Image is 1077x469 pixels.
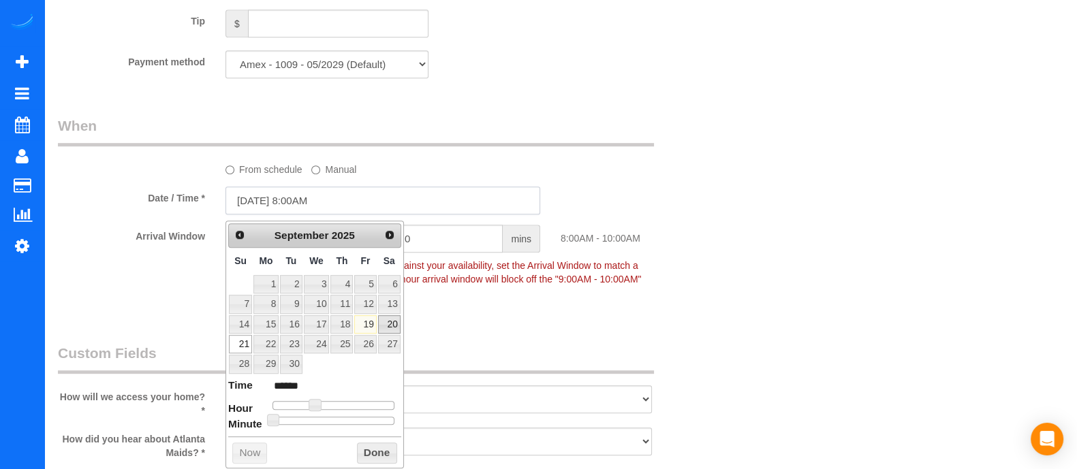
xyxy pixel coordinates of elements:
[229,335,252,353] a: 21
[260,255,273,266] span: Monday
[378,315,401,334] a: 20
[285,255,296,266] span: Tuesday
[253,335,279,353] a: 22
[380,225,399,244] a: Next
[330,335,353,353] a: 25
[280,275,302,293] a: 2
[361,255,371,266] span: Friday
[1031,423,1063,455] div: Open Intercom Messenger
[354,295,376,313] a: 12
[234,255,247,266] span: Sunday
[225,158,302,176] label: From schedule
[253,295,279,313] a: 8
[384,229,395,240] span: Next
[225,10,248,37] span: $
[384,255,395,266] span: Saturday
[311,158,356,176] label: Manual
[280,335,302,353] a: 23
[330,295,353,313] a: 11
[304,335,330,353] a: 24
[230,225,249,244] a: Prev
[48,187,215,205] label: Date / Time *
[253,275,279,293] a: 1
[280,315,302,334] a: 16
[280,355,302,373] a: 30
[309,255,324,266] span: Wednesday
[253,355,279,373] a: 29
[48,225,215,243] label: Arrival Window
[225,165,234,174] input: From schedule
[330,275,353,293] a: 4
[58,343,654,374] legend: Custom Fields
[550,225,718,245] div: 8:00AM - 10:00AM
[228,378,253,395] dt: Time
[354,275,376,293] a: 5
[234,229,245,240] span: Prev
[378,275,401,293] a: 6
[225,187,540,214] input: MM/DD/YYYY HH:MM
[357,442,397,464] button: Done
[48,10,215,28] label: Tip
[304,315,330,334] a: 17
[330,315,353,334] a: 18
[58,116,654,146] legend: When
[378,295,401,313] a: 13
[253,315,279,334] a: 15
[311,165,320,174] input: Manual
[232,442,267,464] button: Now
[228,417,262,434] dt: Minute
[280,295,302,313] a: 9
[354,315,376,334] a: 19
[354,335,376,353] a: 26
[336,255,347,266] span: Thursday
[225,260,641,298] span: To make this booking count against your availability, set the Arrival Window to match a spot on y...
[48,427,215,459] label: How did you hear about Atlanta Maids? *
[48,50,215,69] label: Payment method
[503,225,540,253] span: mins
[332,229,355,241] span: 2025
[48,385,215,417] label: How will we access your home? *
[275,229,329,241] span: September
[304,295,330,313] a: 10
[229,295,252,313] a: 7
[304,275,330,293] a: 3
[229,315,252,334] a: 14
[378,335,401,353] a: 27
[229,355,252,373] a: 28
[8,14,35,33] img: Automaid Logo
[228,401,253,418] dt: Hour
